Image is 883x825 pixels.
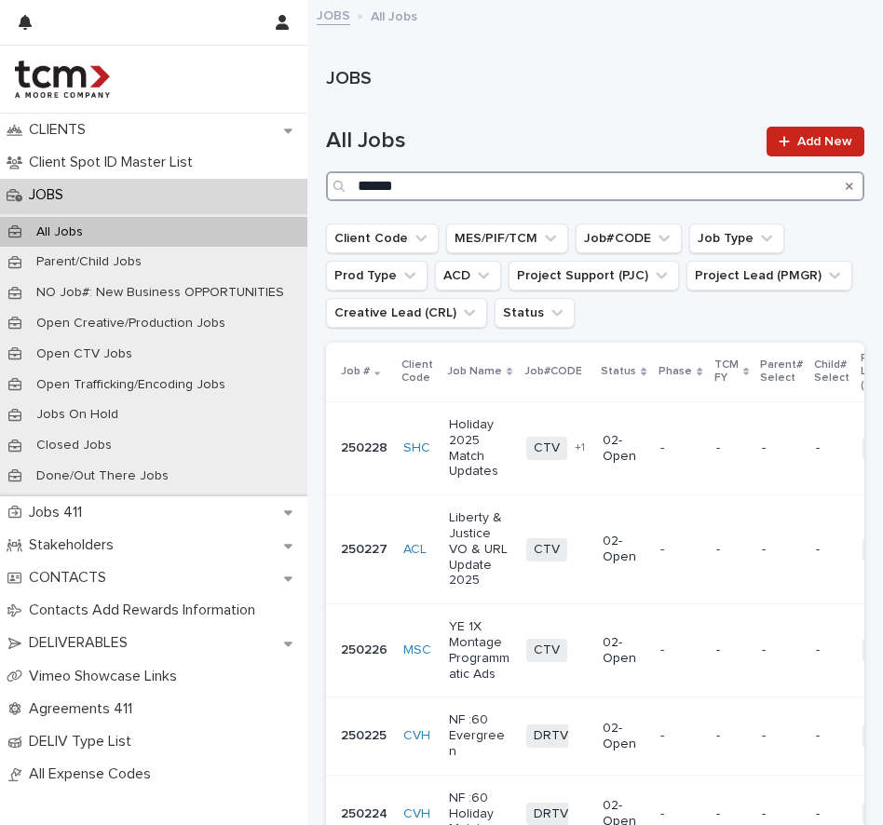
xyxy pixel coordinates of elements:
[21,438,127,453] p: Closed Jobs
[21,700,147,718] p: Agreements 411
[21,285,299,301] p: NO Job#: New Business OPPORTUNITIES
[21,346,147,362] p: Open CTV Jobs
[603,721,645,752] p: 02-Open
[686,261,852,291] button: Project Lead (PMGR)
[21,668,192,685] p: Vimeo Showcase Links
[326,223,439,253] button: Client Code
[526,724,576,748] span: DRTV
[689,223,784,253] button: Job Type
[816,440,848,456] p: -
[21,407,133,423] p: Jobs On Hold
[21,468,183,484] p: Done/Out There Jobs
[21,536,129,554] p: Stakeholders
[716,806,747,822] p: -
[341,542,388,558] p: 250227
[576,223,682,253] button: Job#CODE
[814,355,849,389] p: Child# Select
[21,377,240,393] p: Open Trafficking/Encoding Jobs
[816,728,848,744] p: -
[509,261,679,291] button: Project Support (PJC)
[449,712,511,759] p: NF :60 Evergreen
[767,127,864,156] a: Add New
[21,121,101,139] p: CLIENTS
[601,361,636,382] p: Status
[21,154,208,171] p: Client Spot ID Master List
[797,135,852,148] span: Add New
[816,542,848,558] p: -
[21,504,97,521] p: Jobs 411
[341,361,370,382] p: Job #
[714,355,739,389] p: TCM FY
[326,128,755,155] h1: All Jobs
[762,728,801,744] p: -
[449,510,511,588] p: Liberty & Justice VO & URL Update 2025
[760,355,803,389] p: Parent# Select
[403,642,431,658] a: MSC
[449,417,511,480] p: Holiday 2025 Match Updates
[660,806,700,822] p: -
[326,171,864,201] input: Search
[21,733,146,751] p: DELIV Type List
[603,433,645,465] p: 02-Open
[21,765,166,783] p: All Expense Codes
[341,728,388,744] p: 250225
[716,440,747,456] p: -
[495,298,575,328] button: Status
[762,806,801,822] p: -
[403,728,430,744] a: CVH
[371,5,417,25] p: All Jobs
[659,361,692,382] p: Phase
[446,223,568,253] button: MES/PIF/TCM
[716,642,747,658] p: -
[435,261,501,291] button: ACD
[401,355,436,389] p: Client Code
[21,224,98,240] p: All Jobs
[403,440,430,456] a: SHC
[21,634,143,652] p: DELIVERABLES
[21,569,121,587] p: CONTACTS
[21,186,78,204] p: JOBS
[716,728,747,744] p: -
[524,361,582,382] p: Job#CODE
[15,61,110,98] img: 4hMmSqQkux38exxPVZHQ
[403,542,427,558] a: ACL
[526,538,567,561] span: CTV
[526,437,567,460] span: CTV
[21,602,270,619] p: Contacts Add Rewards Information
[660,542,700,558] p: -
[716,542,747,558] p: -
[326,261,428,291] button: Prod Type
[341,440,388,456] p: 250228
[326,67,850,89] h1: JOBS
[403,806,430,822] a: CVH
[660,728,700,744] p: -
[762,440,801,456] p: -
[575,442,585,453] span: + 1
[526,639,567,662] span: CTV
[21,254,156,270] p: Parent/Child Jobs
[816,806,848,822] p: -
[660,440,700,456] p: -
[660,642,700,658] p: -
[21,316,240,331] p: Open Creative/Production Jobs
[326,298,487,328] button: Creative Lead (CRL)
[603,534,645,565] p: 02-Open
[603,635,645,667] p: 02-Open
[816,642,848,658] p: -
[317,4,350,25] a: JOBS
[449,619,511,682] p: YE 1X Montage Programmatic Ads
[762,642,801,658] p: -
[762,542,801,558] p: -
[341,806,388,822] p: 250224
[341,642,388,658] p: 250226
[447,361,502,382] p: Job Name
